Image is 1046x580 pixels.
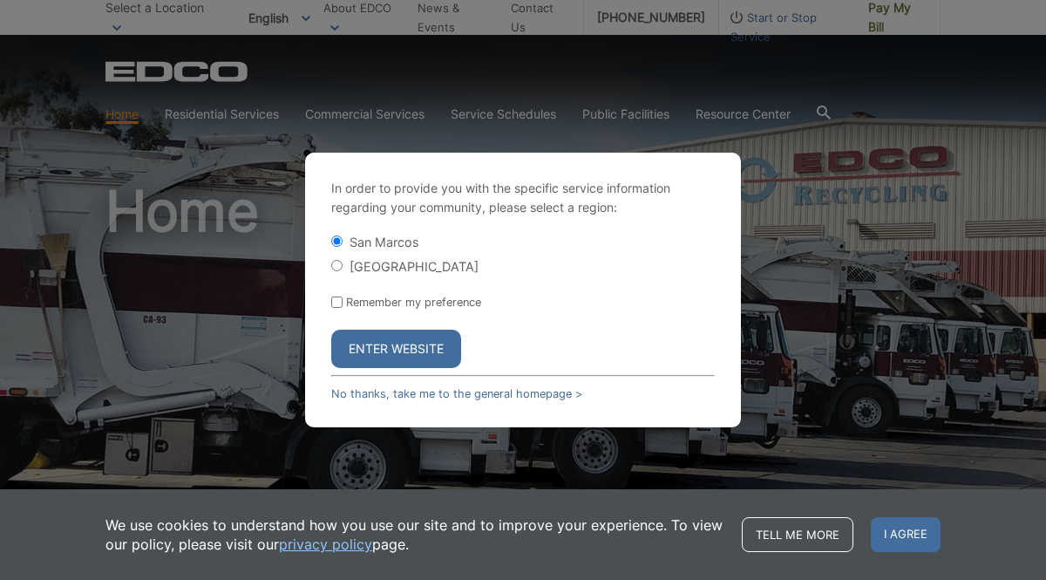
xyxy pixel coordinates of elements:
[331,330,461,368] button: Enter Website
[105,515,724,554] p: We use cookies to understand how you use our site and to improve your experience. To view our pol...
[331,387,582,400] a: No thanks, take me to the general homepage >
[346,296,481,309] label: Remember my preference
[350,235,419,249] label: San Marcos
[279,535,372,554] a: privacy policy
[350,259,479,274] label: [GEOGRAPHIC_DATA]
[331,179,715,217] p: In order to provide you with the specific service information regarding your community, please se...
[742,517,853,552] a: Tell me more
[871,517,941,552] span: I agree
